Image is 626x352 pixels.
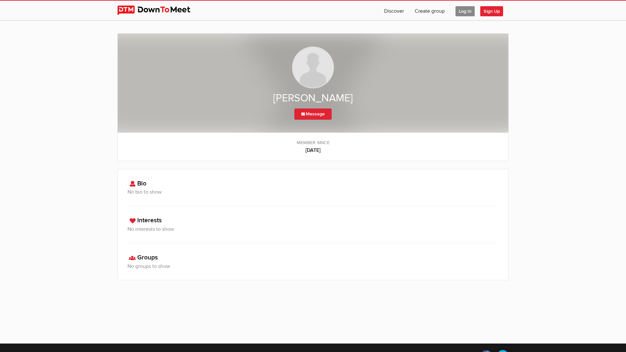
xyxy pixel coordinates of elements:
span: Sign Up [480,6,503,16]
a: Create group [410,1,450,20]
h3: No interests to show [127,225,499,233]
span: Member since [124,139,502,146]
span: Log In [455,6,475,16]
h3: Interests [127,216,499,225]
a: Message [294,109,332,120]
h3: Groups [127,253,499,262]
h3: No groups to show [127,262,499,270]
img: DownToMeet [117,6,201,15]
a: Discover [379,1,409,20]
a: Log In [450,1,480,20]
a: Sign Up [480,1,508,20]
h3: No bio to show [127,188,499,196]
h3: Bio [127,179,499,188]
b: [DATE] [124,146,502,154]
h2: [PERSON_NAME] [131,92,495,105]
img: Paul Jaffre [292,47,334,88]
